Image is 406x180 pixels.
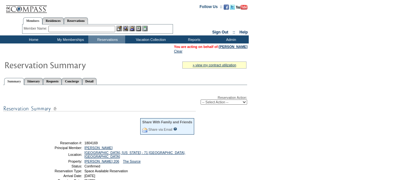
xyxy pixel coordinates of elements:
td: Principal Member: [36,146,82,150]
span: You are acting on behalf of: [174,45,247,49]
img: Follow us on Twitter [230,5,235,10]
img: Become our fan on Facebook [224,5,229,10]
img: subTtlResSummary.gif [3,105,196,113]
a: Share via Email [148,128,172,131]
a: Follow us on Twitter [230,6,235,10]
div: Reservation Action: [3,96,247,105]
img: Reservaton Summary [4,58,133,71]
a: Residences [42,17,64,24]
a: Summary [4,78,24,85]
td: Follow Us :: [200,4,222,12]
td: My Memberships [51,35,88,43]
td: Property: [36,159,82,163]
a: [GEOGRAPHIC_DATA], [US_STATE] - 71 [GEOGRAPHIC_DATA], [GEOGRAPHIC_DATA] [84,151,185,158]
td: Location: [36,151,82,158]
a: » view my contract utilization [193,63,236,67]
img: Reservations [136,26,141,31]
td: Reservations [88,35,125,43]
img: b_calculator.gif [142,26,148,31]
img: Impersonate [129,26,135,31]
a: [PERSON_NAME] [219,45,247,49]
a: Reservations [64,17,88,24]
a: Concierge [62,78,82,85]
a: Requests [43,78,62,85]
img: Subscribe to our YouTube Channel [236,5,247,10]
td: Status: [36,164,82,168]
a: Sign Out [212,30,228,34]
td: Vacation Collection [125,35,175,43]
a: Detail [82,78,97,85]
td: Reservation Type: [36,169,82,173]
a: Clear [174,49,182,53]
span: [DATE] [84,174,95,178]
div: Share With Family and Friends [142,120,192,124]
span: Confirmed [84,164,100,168]
div: Member Name: [24,26,48,31]
a: Become our fan on Facebook [224,6,229,10]
td: Admin [212,35,249,43]
a: [PERSON_NAME] 206 [84,159,119,163]
td: Home [14,35,51,43]
a: The Source [123,159,141,163]
span: Space Available Reservation [84,169,128,173]
a: [PERSON_NAME] [84,146,113,150]
a: Subscribe to our YouTube Channel [236,6,247,10]
td: Arrival Date: [36,174,82,178]
td: Reservation #: [36,141,82,145]
img: b_edit.gif [117,26,122,31]
a: Itinerary [24,78,43,85]
td: Reports [175,35,212,43]
a: Help [239,30,248,34]
input: What is this? [173,127,177,131]
span: 1804169 [84,141,98,145]
a: Members [23,17,43,24]
img: View [123,26,128,31]
span: :: [233,30,235,34]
